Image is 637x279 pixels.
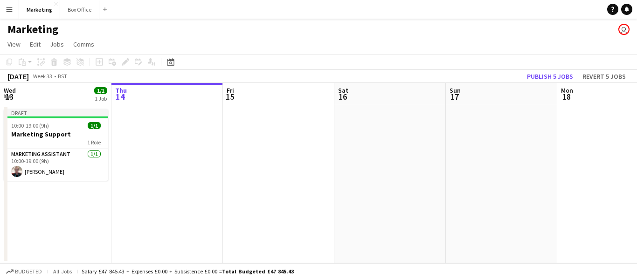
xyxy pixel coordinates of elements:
[337,91,348,102] span: 16
[7,40,21,48] span: View
[227,86,234,95] span: Fri
[4,109,108,181] app-job-card: Draft10:00-19:00 (9h)1/1Marketing Support1 RoleMarketing Assistant1/110:00-19:00 (9h)[PERSON_NAME]
[115,86,127,95] span: Thu
[19,0,60,19] button: Marketing
[95,95,107,102] div: 1 Job
[58,73,67,80] div: BST
[15,268,42,275] span: Budgeted
[26,38,44,50] a: Edit
[69,38,98,50] a: Comms
[5,266,43,277] button: Budgeted
[60,0,99,19] button: Box Office
[225,91,234,102] span: 15
[88,122,101,129] span: 1/1
[87,139,101,146] span: 1 Role
[50,40,64,48] span: Jobs
[4,149,108,181] app-card-role: Marketing Assistant1/110:00-19:00 (9h)[PERSON_NAME]
[618,24,630,35] app-user-avatar: Liveforce Marketing
[2,91,16,102] span: 13
[11,122,49,129] span: 10:00-19:00 (9h)
[338,86,348,95] span: Sat
[4,86,16,95] span: Wed
[31,73,54,80] span: Week 33
[30,40,41,48] span: Edit
[73,40,94,48] span: Comms
[579,70,630,82] button: Revert 5 jobs
[4,38,24,50] a: View
[222,268,294,275] span: Total Budgeted £47 845.43
[7,72,29,81] div: [DATE]
[561,86,573,95] span: Mon
[82,268,294,275] div: Salary £47 845.43 + Expenses £0.00 + Subsistence £0.00 =
[114,91,127,102] span: 14
[46,38,68,50] a: Jobs
[523,70,577,82] button: Publish 5 jobs
[4,109,108,116] div: Draft
[7,22,58,36] h1: Marketing
[94,87,107,94] span: 1/1
[4,130,108,138] h3: Marketing Support
[51,268,74,275] span: All jobs
[560,91,573,102] span: 18
[448,91,461,102] span: 17
[450,86,461,95] span: Sun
